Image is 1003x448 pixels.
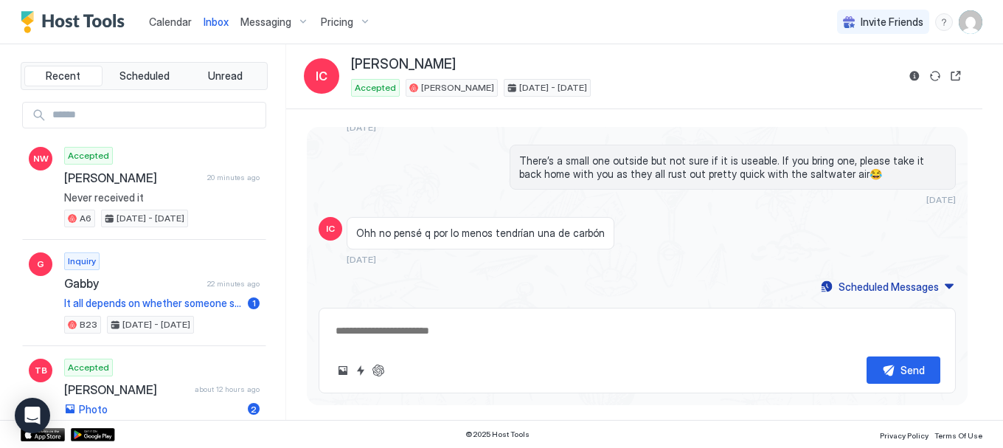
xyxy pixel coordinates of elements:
span: Gabby [64,276,201,291]
span: Terms Of Use [934,431,982,440]
span: [DATE] [347,254,376,265]
span: Ohh no pensé q por lo menos tendrían una de carbón [356,227,605,240]
a: Google Play Store [71,428,115,441]
a: Inbox [204,14,229,30]
span: Pricing [321,15,353,29]
input: Input Field [46,103,265,128]
span: [DATE] [347,122,376,133]
span: Accepted [68,149,109,162]
span: [PERSON_NAME] [64,382,189,397]
button: Send [867,356,940,384]
div: User profile [959,10,982,34]
span: IC [326,222,335,235]
a: Terms Of Use [934,427,982,442]
button: Upload image [334,362,352,379]
span: Invite Friends [861,15,923,29]
span: Never received it [64,191,260,204]
button: Sync reservation [926,67,944,85]
div: menu [935,13,953,31]
span: There’s a small one outside but not sure if it is useable. If you bring one, please take it back ... [519,154,946,180]
div: tab-group [21,62,268,90]
a: App Store [21,428,65,441]
span: IC [316,67,327,85]
span: TB [35,364,47,377]
button: Scheduled Messages [819,277,956,297]
span: It all depends on whether someone stayed the night before and the cleaners schedules, but normall... [64,297,242,310]
span: Inquiry [68,255,96,268]
a: Calendar [149,14,192,30]
span: about 12 hours ago [195,385,260,394]
button: Open reservation [947,67,965,85]
span: © 2025 Host Tools [465,430,530,439]
span: [DATE] - [DATE] [519,81,587,94]
span: Recent [46,69,80,83]
span: Accepted [355,81,396,94]
a: Host Tools Logo [21,11,131,33]
a: Privacy Policy [880,427,929,442]
span: [DATE] [926,194,956,205]
span: A6 [80,212,91,225]
span: [PERSON_NAME] [351,56,456,73]
span: Calendar [149,15,192,28]
span: Scheduled [119,69,170,83]
span: 2 [251,404,257,415]
span: [PERSON_NAME] [64,170,201,185]
span: [PERSON_NAME] [421,81,494,94]
button: Scheduled [105,66,184,86]
span: Photo [79,403,108,416]
button: Unread [186,66,264,86]
button: Quick reply [352,362,369,379]
span: [DATE] - [DATE] [117,212,184,225]
div: Send [900,362,925,378]
button: Reservation information [906,67,923,85]
span: [DATE] - [DATE] [122,318,190,331]
div: Open Intercom Messenger [15,398,50,433]
span: 20 minutes ago [207,173,260,182]
span: 1 [252,297,256,309]
button: Recent [24,66,103,86]
span: Accepted [68,361,109,374]
button: ChatGPT Auto Reply [369,362,387,379]
span: G [37,258,44,271]
span: 22 minutes ago [207,279,260,289]
div: Scheduled Messages [839,279,939,294]
span: Privacy Policy [880,431,929,440]
span: B23 [80,318,97,331]
span: Inbox [204,15,229,28]
span: NW [33,152,49,165]
span: Messaging [240,15,291,29]
span: Unread [208,69,243,83]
